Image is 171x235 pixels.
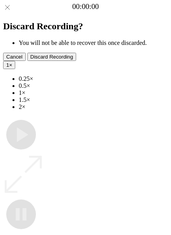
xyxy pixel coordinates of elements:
[3,53,26,61] button: Cancel
[27,53,77,61] button: Discard Recording
[19,96,168,103] li: 1.5×
[3,61,15,69] button: 1×
[19,89,168,96] li: 1×
[19,39,168,46] li: You will not be able to recover this once discarded.
[19,82,168,89] li: 0.5×
[6,62,9,68] span: 1
[72,2,99,11] a: 00:00:00
[19,103,168,110] li: 2×
[19,75,168,82] li: 0.25×
[3,21,168,32] h2: Discard Recording?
